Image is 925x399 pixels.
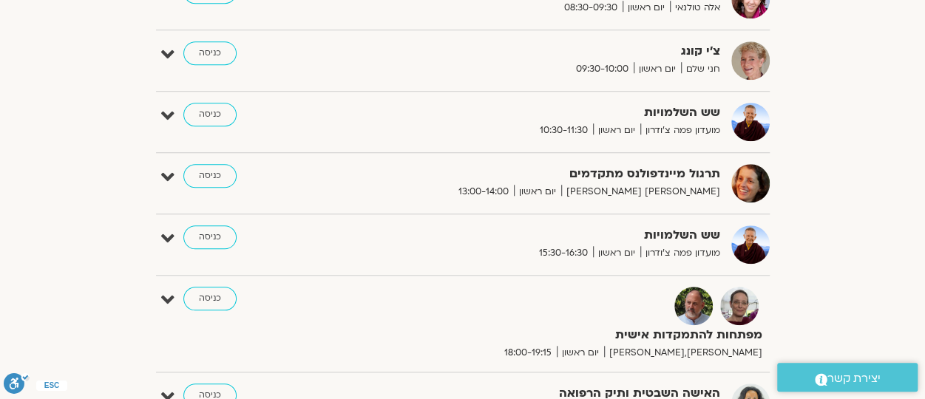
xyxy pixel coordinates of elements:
span: 10:30-11:30 [535,123,593,138]
span: יצירת קשר [827,369,881,389]
span: 18:00-19:15 [499,345,557,361]
strong: מפתחות להתמקדות אישית [400,325,762,345]
span: חני שלם [681,61,720,77]
span: 13:00-14:00 [453,184,514,199]
a: כניסה [183,225,237,249]
strong: שש השלמויות [358,225,720,245]
span: יום ראשון [634,61,681,77]
a: כניסה [183,103,237,126]
span: מועדון פמה צ'ודרון [640,123,720,138]
a: כניסה [183,287,237,310]
span: [PERSON_NAME],[PERSON_NAME] [604,345,762,361]
span: יום ראשון [557,345,604,361]
span: 09:30-10:00 [571,61,634,77]
a: כניסה [183,41,237,65]
span: יום ראשון [593,245,640,261]
strong: תרגול מיינדפולנס מתקדמים [358,164,720,184]
span: מועדון פמה צ'ודרון [640,245,720,261]
span: [PERSON_NAME] [PERSON_NAME] [561,184,720,199]
span: יום ראשון [514,184,561,199]
strong: שש השלמויות [358,103,720,123]
span: 15:30-16:30 [534,245,593,261]
strong: צ'י קונג [358,41,720,61]
a: יצירת קשר [777,363,918,392]
span: יום ראשון [593,123,640,138]
a: כניסה [183,164,237,188]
